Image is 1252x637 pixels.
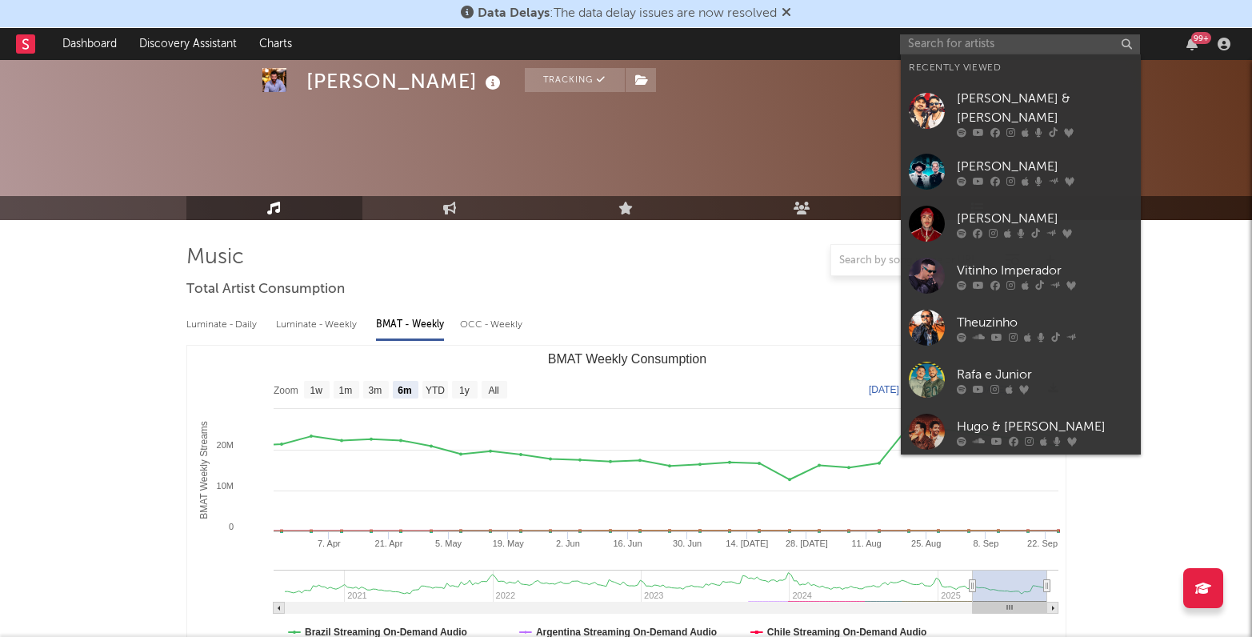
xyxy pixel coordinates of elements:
text: 19. May [492,539,524,548]
text: 1y [459,385,470,396]
div: Luminate - Daily [186,311,260,339]
div: [PERSON_NAME] & [PERSON_NAME] [957,90,1133,128]
text: 0 [228,522,233,531]
a: Discovery Assistant [128,28,248,60]
a: [PERSON_NAME] & [PERSON_NAME] [901,82,1141,146]
text: BMAT Weekly Streams [198,421,209,519]
text: 1w [310,385,322,396]
span: Dismiss [782,7,791,20]
text: 6m [398,385,411,396]
span: Data Delays [478,7,550,20]
text: 20M [216,440,233,450]
text: YTD [425,385,444,396]
input: Search by song name or URL [831,254,1000,267]
button: 99+ [1186,38,1198,50]
text: 5. May [435,539,462,548]
text: 2. Jun [555,539,579,548]
text: Zoom [274,385,298,396]
a: Charts [248,28,303,60]
text: 28. [DATE] [785,539,827,548]
text: 21. Apr [374,539,402,548]
div: 99 + [1191,32,1211,44]
div: BMAT - Weekly [376,311,444,339]
div: [PERSON_NAME] [306,68,505,94]
a: Vitinho Imperador [901,250,1141,302]
text: 11. Aug [851,539,881,548]
text: 8. Sep [973,539,998,548]
text: 7. Apr [317,539,340,548]
span: : The data delay issues are now resolved [478,7,777,20]
div: Rafa e Junior [957,366,1133,385]
text: 3m [368,385,382,396]
a: Rafa e Junior [901,354,1141,406]
span: Total Artist Consumption [186,280,345,299]
div: OCC - Weekly [460,311,524,339]
a: [PERSON_NAME] [901,146,1141,198]
input: Search for artists [900,34,1140,54]
text: 22. Sep [1027,539,1058,548]
a: Hugo & [PERSON_NAME] [901,406,1141,458]
a: [PERSON_NAME] [901,198,1141,250]
div: Vitinho Imperador [957,262,1133,281]
div: Theuzinho [957,314,1133,333]
div: [PERSON_NAME] [957,158,1133,177]
div: Hugo & [PERSON_NAME] [957,418,1133,437]
text: 16. Jun [613,539,642,548]
text: All [488,385,498,396]
button: Tracking [525,68,625,92]
text: 25. Aug [911,539,941,548]
div: [PERSON_NAME] [957,210,1133,229]
text: BMAT Weekly Consumption [547,352,706,366]
div: Luminate - Weekly [276,311,360,339]
text: 14. [DATE] [726,539,768,548]
text: 30. Jun [673,539,702,548]
text: 1m [338,385,352,396]
text: 10M [216,481,233,491]
text: [DATE] [869,384,899,395]
div: Recently Viewed [909,58,1133,78]
a: Dashboard [51,28,128,60]
a: Theuzinho [901,302,1141,354]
